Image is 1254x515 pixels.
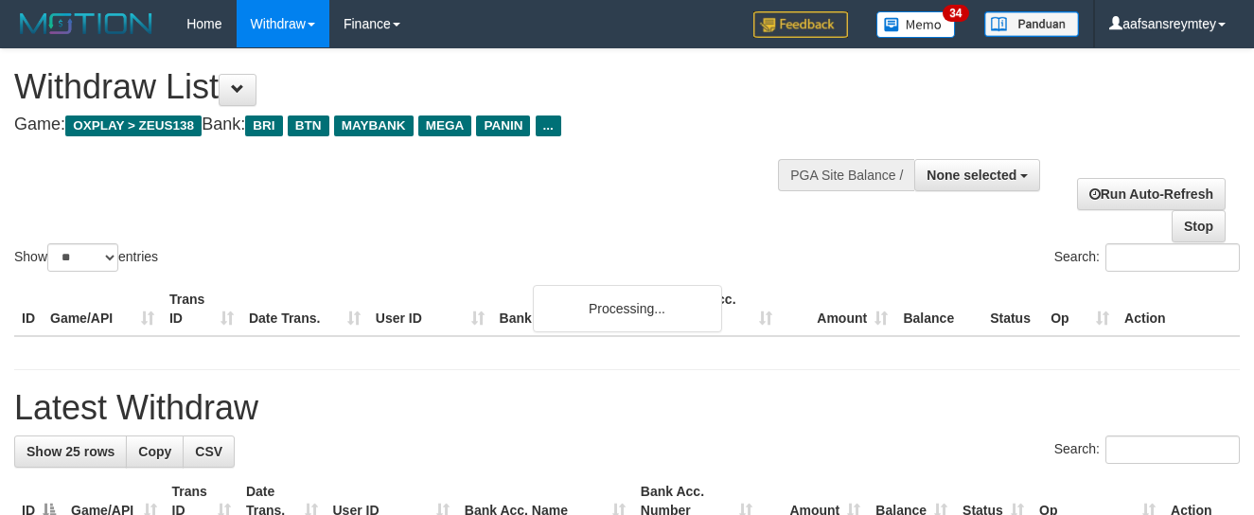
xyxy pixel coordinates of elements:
[162,282,241,336] th: Trans ID
[1054,243,1240,272] label: Search:
[138,444,171,459] span: Copy
[982,282,1043,336] th: Status
[183,435,235,468] a: CSV
[1172,210,1226,242] a: Stop
[1043,282,1117,336] th: Op
[195,444,222,459] span: CSV
[288,115,329,136] span: BTN
[536,115,561,136] span: ...
[664,282,780,336] th: Bank Acc. Number
[927,168,1016,183] span: None selected
[368,282,492,336] th: User ID
[914,159,1040,191] button: None selected
[14,9,158,38] img: MOTION_logo.png
[778,159,914,191] div: PGA Site Balance /
[895,282,982,336] th: Balance
[26,444,115,459] span: Show 25 rows
[418,115,472,136] span: MEGA
[14,389,1240,427] h1: Latest Withdraw
[241,282,368,336] th: Date Trans.
[126,435,184,468] a: Copy
[533,285,722,332] div: Processing...
[476,115,530,136] span: PANIN
[1117,282,1240,336] th: Action
[876,11,956,38] img: Button%20Memo.svg
[14,68,817,106] h1: Withdraw List
[1105,243,1240,272] input: Search:
[14,115,817,134] h4: Game: Bank:
[780,282,895,336] th: Amount
[245,115,282,136] span: BRI
[14,282,43,336] th: ID
[1077,178,1226,210] a: Run Auto-Refresh
[14,435,127,468] a: Show 25 rows
[1054,435,1240,464] label: Search:
[492,282,665,336] th: Bank Acc. Name
[984,11,1079,37] img: panduan.png
[1105,435,1240,464] input: Search:
[334,115,414,136] span: MAYBANK
[47,243,118,272] select: Showentries
[14,243,158,272] label: Show entries
[943,5,968,22] span: 34
[65,115,202,136] span: OXPLAY > ZEUS138
[753,11,848,38] img: Feedback.jpg
[43,282,162,336] th: Game/API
